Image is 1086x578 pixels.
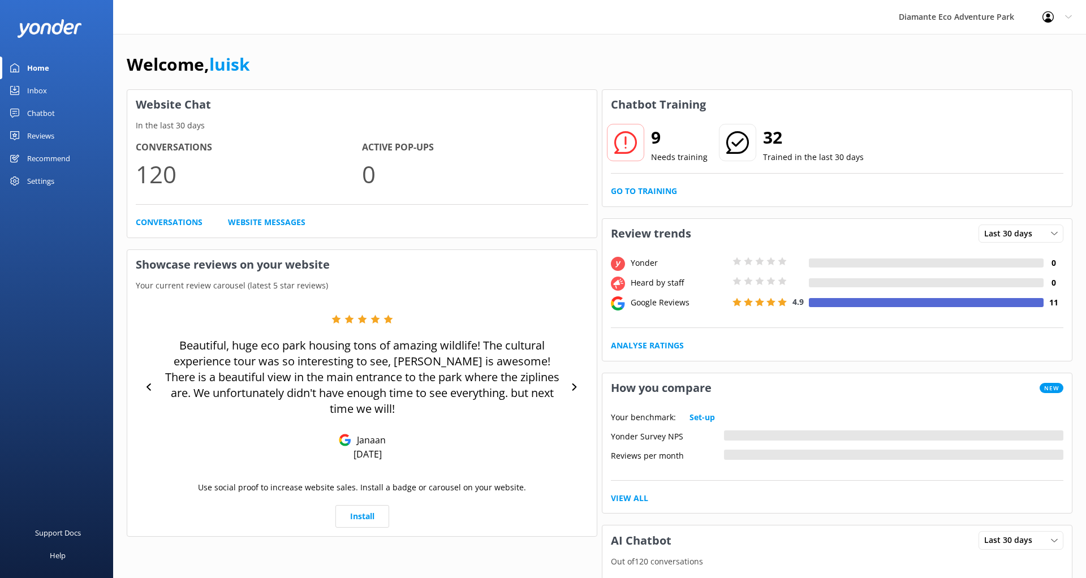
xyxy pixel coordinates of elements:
h4: 0 [1044,277,1063,289]
h3: Chatbot Training [602,90,714,119]
div: Reviews [27,124,54,147]
a: Go to Training [611,185,677,197]
h4: Conversations [136,140,362,155]
p: Janaan [351,434,386,446]
p: Trained in the last 30 days [763,151,864,163]
div: Reviews per month [611,450,724,460]
h4: Active Pop-ups [362,140,588,155]
a: Analyse Ratings [611,339,684,352]
p: In the last 30 days [127,119,597,132]
h3: How you compare [602,373,720,403]
div: Chatbot [27,102,55,124]
p: 120 [136,155,362,193]
p: Needs training [651,151,708,163]
h2: 32 [763,124,864,151]
p: Your benchmark: [611,411,676,424]
span: New [1040,383,1063,393]
img: yonder-white-logo.png [17,19,82,38]
h3: Showcase reviews on your website [127,250,597,279]
a: Website Messages [228,216,305,228]
h3: AI Chatbot [602,526,680,555]
img: Google Reviews [339,434,351,446]
p: Beautiful, huge eco park housing tons of amazing wildlife! The cultural experience tour was so in... [158,338,566,417]
span: Last 30 days [984,534,1039,546]
h2: 9 [651,124,708,151]
h4: 0 [1044,257,1063,269]
p: 0 [362,155,588,193]
div: Support Docs [35,521,81,544]
h1: Welcome, [127,51,250,78]
h4: 11 [1044,296,1063,309]
span: Last 30 days [984,227,1039,240]
div: Heard by staff [628,277,730,289]
h3: Website Chat [127,90,597,119]
p: Use social proof to increase website sales. Install a badge or carousel on your website. [198,481,526,494]
span: 4.9 [792,296,804,307]
div: Yonder Survey NPS [611,430,724,441]
div: Home [27,57,49,79]
a: luisk [209,53,250,76]
div: Help [50,544,66,567]
div: Yonder [628,257,730,269]
div: Inbox [27,79,47,102]
a: View All [611,492,648,504]
p: [DATE] [354,448,382,460]
div: Google Reviews [628,296,730,309]
div: Settings [27,170,54,192]
h3: Review trends [602,219,700,248]
p: Your current review carousel (latest 5 star reviews) [127,279,597,292]
div: Recommend [27,147,70,170]
a: Install [335,505,389,528]
a: Set-up [689,411,715,424]
a: Conversations [136,216,202,228]
p: Out of 120 conversations [602,555,1072,568]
